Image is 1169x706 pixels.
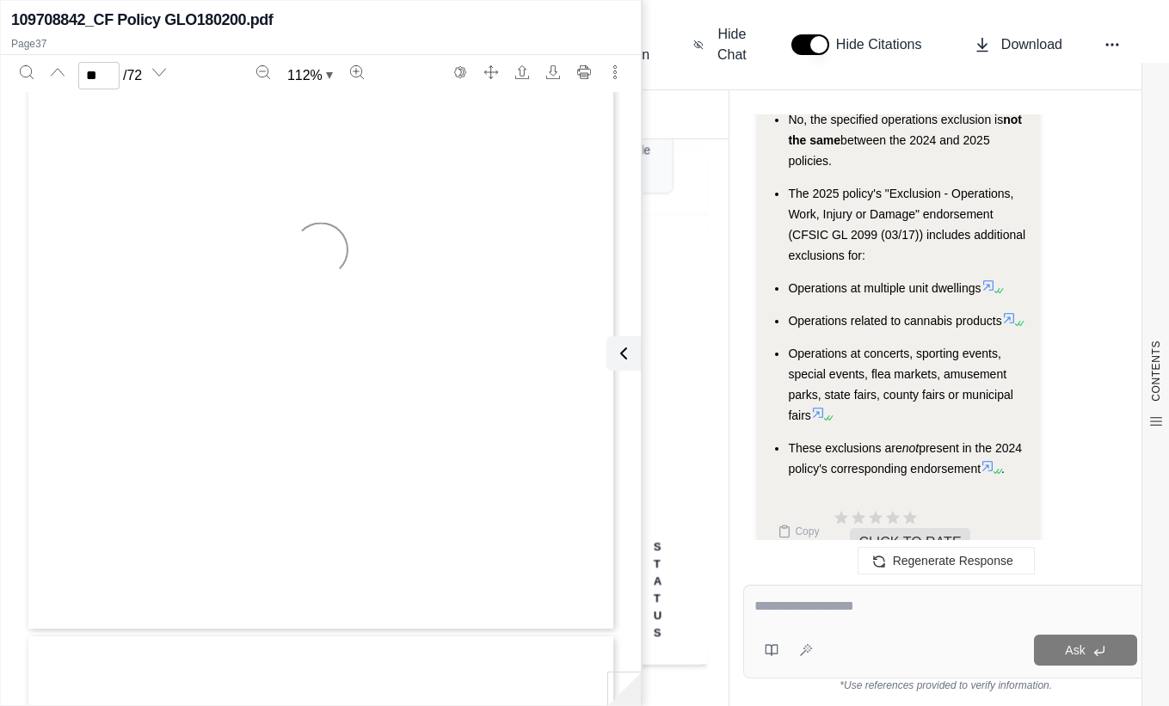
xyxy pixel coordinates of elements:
[1034,635,1137,666] button: Ask
[858,547,1035,574] button: Regenerate Response
[967,28,1069,62] button: Download
[788,347,1012,422] span: Operations at concerts, sporting events, special events, flea markets, amusement parks, state fai...
[287,65,323,86] span: 112 %
[788,187,1025,262] span: The 2025 policy's "Exclusion - Operations, Work, Injury or Damage" endorsement (CFSIC GL 2099 (03...
[343,58,371,86] button: Zoom in
[633,527,683,651] th: Status
[850,528,969,557] span: CLICK TO RATE
[508,58,536,86] button: Open file
[280,62,340,89] button: Zoom document
[145,58,173,86] button: Next page
[123,65,142,86] span: / 72
[1149,341,1163,402] span: CONTENTS
[788,441,1022,476] span: present in the 2024 policy's corresponding endorsement
[1001,462,1005,476] span: .
[446,58,474,86] button: Switch to the dark theme
[44,58,71,86] button: Previous page
[771,514,826,549] button: Copy
[902,441,919,455] span: not
[788,314,1001,328] span: Operations related to cannabis products
[249,58,277,86] button: Zoom out
[601,58,629,86] button: More actions
[477,58,505,86] button: Full screen
[893,554,1013,568] span: Regenerate Response
[11,8,273,32] h2: 109708842_CF Policy GLO180200.pdf
[788,113,1003,126] span: No, the specified operations exclusion is
[11,37,631,51] p: Page 37
[788,113,1022,147] span: not the same
[714,24,750,65] span: Hide Chat
[1065,643,1085,657] span: Ask
[570,58,598,86] button: Print
[743,678,1148,692] div: *Use references provided to verify information.
[539,58,567,86] button: Download
[795,525,819,538] span: Copy
[788,281,981,295] span: Operations at multiple unit dwellings
[13,58,40,86] button: Search
[78,62,120,89] input: Enter a page number
[1001,34,1062,55] span: Download
[836,34,932,55] span: Hide Citations
[788,441,901,455] span: These exclusions are
[686,17,757,72] button: Hide Chat
[587,124,659,158] span: Not Applicable
[788,133,989,168] span: between the 2024 and 2025 policies.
